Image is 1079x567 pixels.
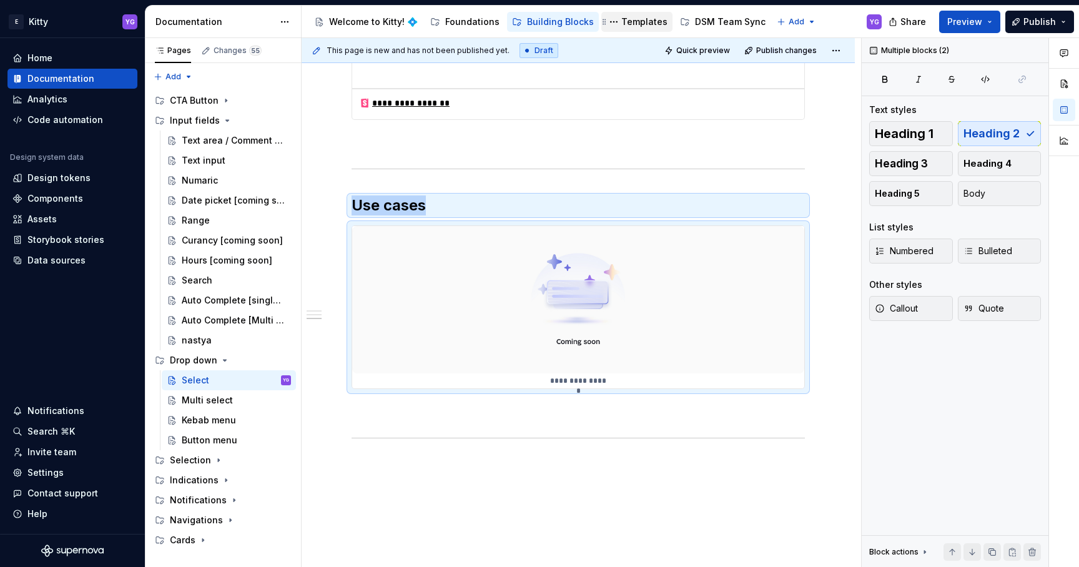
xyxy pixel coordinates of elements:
[963,187,985,200] span: Body
[947,16,982,28] span: Preview
[182,314,285,327] div: Auto Complete [Multi select]
[182,174,218,187] div: Numaric
[162,290,296,310] a: Auto Complete [single select]
[27,72,94,85] div: Documentation
[869,104,917,116] div: Text styles
[249,46,262,56] span: 55
[963,302,1004,315] span: Quote
[789,17,804,27] span: Add
[27,425,75,438] div: Search ⌘K
[741,42,822,59] button: Publish changes
[7,168,137,188] a: Design tokens
[958,181,1042,206] button: Body
[27,234,104,246] div: Storybook stories
[869,151,953,176] button: Heading 3
[165,72,181,82] span: Add
[155,46,191,56] div: Pages
[875,127,934,140] span: Heading 1
[7,250,137,270] a: Data sources
[7,209,137,229] a: Assets
[182,334,212,347] div: nastya
[150,510,296,530] div: Navigations
[7,230,137,250] a: Storybook stories
[170,534,195,546] div: Cards
[27,93,67,106] div: Analytics
[327,46,510,56] span: This page is new and has not been published yet.
[150,450,296,470] div: Selection
[958,296,1042,321] button: Quote
[869,296,953,321] button: Callout
[182,294,285,307] div: Auto Complete [single select]
[7,89,137,109] a: Analytics
[150,68,197,86] button: Add
[150,91,296,550] div: Page tree
[170,354,217,367] div: Drop down
[329,16,418,28] div: Welcome to Kitty! 💠
[182,234,283,247] div: Curancy [coming soon]
[621,16,668,28] div: Templates
[182,134,285,147] div: Text area / Comment area
[773,13,820,31] button: Add
[869,181,953,206] button: Heading 5
[7,110,137,130] a: Code automation
[162,250,296,270] a: Hours [coming soon]
[41,545,104,557] svg: Supernova Logo
[875,302,918,315] span: Callout
[170,494,227,506] div: Notifications
[182,374,209,387] div: Select
[27,487,98,500] div: Contact support
[958,151,1042,176] button: Heading 4
[527,16,594,28] div: Building Blocks
[182,194,285,207] div: Date picket [coming soon]
[162,210,296,230] a: Range
[170,94,219,107] div: CTA Button
[7,69,137,89] a: Documentation
[869,239,953,264] button: Numbered
[535,46,553,56] span: Draft
[601,12,673,32] a: Templates
[27,114,103,126] div: Code automation
[10,152,84,162] div: Design system data
[150,91,296,111] div: CTA Button
[162,170,296,190] a: Numaric
[27,52,52,64] div: Home
[150,111,296,131] div: Input fields
[875,245,934,257] span: Numbered
[27,466,64,479] div: Settings
[162,131,296,150] a: Text area / Comment area
[875,157,928,170] span: Heading 3
[214,46,262,56] div: Changes
[675,12,771,32] a: DSM Team Sync
[29,16,48,28] div: Kitty
[126,17,135,27] div: YG
[7,189,137,209] a: Components
[7,48,137,68] a: Home
[939,11,1000,33] button: Preview
[309,9,771,34] div: Page tree
[882,11,934,33] button: Share
[170,114,220,127] div: Input fields
[150,490,296,510] div: Notifications
[2,8,142,35] button: EKittyYG
[7,422,137,441] button: Search ⌘K
[309,12,423,32] a: Welcome to Kitty! 💠
[162,270,296,290] a: Search
[162,150,296,170] a: Text input
[352,195,805,215] h2: Use cases
[182,394,233,407] div: Multi select
[869,121,953,146] button: Heading 1
[7,483,137,503] button: Contact support
[869,543,930,561] div: Block actions
[7,442,137,462] a: Invite team
[900,16,926,28] span: Share
[27,172,91,184] div: Design tokens
[695,16,766,28] div: DSM Team Sync
[7,463,137,483] a: Settings
[869,547,919,557] div: Block actions
[150,350,296,370] div: Drop down
[661,42,736,59] button: Quick preview
[445,16,500,28] div: Foundations
[162,330,296,350] a: nastya
[7,504,137,524] button: Help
